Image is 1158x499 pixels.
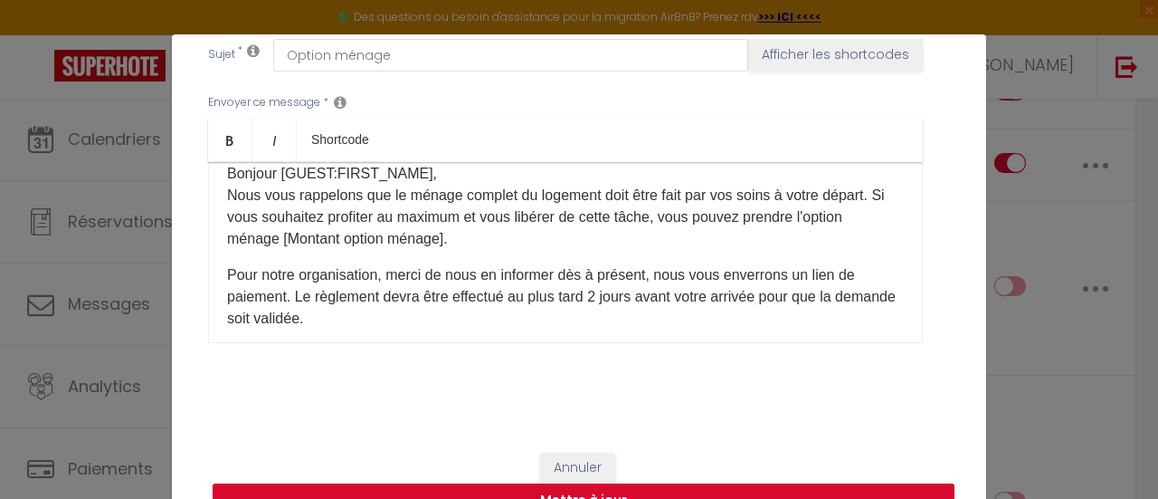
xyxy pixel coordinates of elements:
a: Shortcode [297,118,384,161]
a: Italic [252,118,297,161]
p: Pour notre organisation, merci de nous en informer dès à présent​, nous vous enverrons un lien de... [227,264,904,330]
label: Sujet [208,46,235,65]
i: Message [334,95,346,110]
p: Bonjour [GUEST:FIRST_NAME]​, Nous vous rappelons que le ménage complet du logement doit être fait... [227,163,904,250]
i: Subject [247,43,260,58]
div: ​​ [208,162,923,343]
button: Annuler [540,453,615,484]
label: Envoyer ce message [208,94,320,111]
a: Bold [208,118,252,161]
button: Afficher les shortcodes [748,39,923,72]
